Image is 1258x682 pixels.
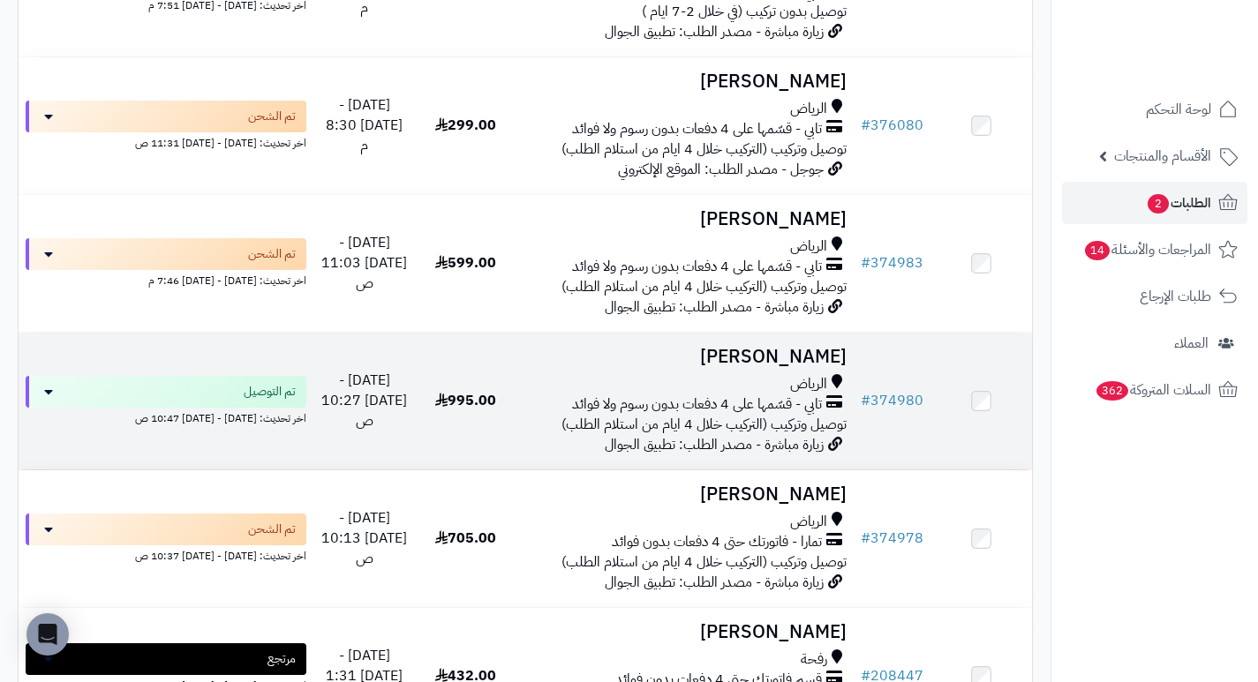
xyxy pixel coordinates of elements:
a: الطلبات2 [1062,182,1247,224]
span: [DATE] - [DATE] 11:03 ص [321,232,407,294]
span: [DATE] - [DATE] 10:27 ص [321,370,407,431]
a: #374983 [861,252,923,274]
span: 2 [1148,194,1169,214]
span: تم التوصيل [244,383,296,401]
span: زيارة مباشرة - مصدر الطلب: تطبيق الجوال [605,572,824,593]
a: لوحة التحكم [1062,88,1247,131]
span: الرياض [790,374,827,394]
span: الرياض [790,512,827,532]
h3: [PERSON_NAME] [524,209,847,229]
span: جوجل - مصدر الطلب: الموقع الإلكتروني [618,159,824,180]
div: اخر تحديث: [DATE] - [DATE] 7:46 م [26,270,306,289]
span: الأقسام والمنتجات [1114,144,1211,169]
span: تمارا - فاتورتك حتى 4 دفعات بدون فوائد [612,532,822,552]
span: تابي - قسّمها على 4 دفعات بدون رسوم ولا فوائد [572,119,822,139]
span: الرياض [790,99,827,119]
span: الطلبات [1146,191,1211,215]
span: تابي - قسّمها على 4 دفعات بدون رسوم ولا فوائد [572,257,822,277]
span: زيارة مباشرة - مصدر الطلب: تطبيق الجوال [605,434,824,455]
h3: [PERSON_NAME] [524,71,847,92]
a: #376080 [861,115,923,136]
span: تابي - قسّمها على 4 دفعات بدون رسوم ولا فوائد [572,394,822,415]
span: الرياض [790,236,827,257]
a: العملاء [1062,322,1247,364]
span: رفحة [801,649,827,670]
h3: [PERSON_NAME] [524,622,847,642]
h3: [PERSON_NAME] [524,484,847,505]
div: Open Intercom Messenger [26,613,69,656]
span: تم الشحن [248,245,296,263]
span: [DATE] - [DATE] 8:30 م [326,94,403,156]
span: زيارة مباشرة - مصدر الطلب: تطبيق الجوال [605,296,824,318]
span: # [861,115,870,136]
span: السلات المتروكة [1095,378,1211,402]
a: المراجعات والأسئلة14 [1062,229,1247,271]
a: #374980 [861,390,923,411]
span: زيارة مباشرة - مصدر الطلب: تطبيق الجوال [605,21,824,42]
a: #374978 [861,528,923,549]
span: توصيل وتركيب (التركيب خلال 4 ايام من استلام الطلب) [561,551,847,573]
span: مرتجع [267,650,296,668]
span: 995.00 [435,390,496,411]
span: تم الشحن [248,521,296,538]
a: طلبات الإرجاع [1062,275,1247,318]
span: توصيل بدون تركيب (في خلال 2-7 ايام ) [642,1,847,22]
div: اخر تحديث: [DATE] - [DATE] 10:37 ص [26,545,306,564]
span: 362 [1096,381,1128,401]
span: تم الشحن [248,108,296,125]
span: توصيل وتركيب (التركيب خلال 4 ايام من استلام الطلب) [561,276,847,297]
span: # [861,390,870,411]
a: السلات المتروكة362 [1062,369,1247,411]
span: توصيل وتركيب (التركيب خلال 4 ايام من استلام الطلب) [561,139,847,160]
h3: [PERSON_NAME] [524,347,847,367]
span: 599.00 [435,252,496,274]
span: 299.00 [435,115,496,136]
span: توصيل وتركيب (التركيب خلال 4 ايام من استلام الطلب) [561,414,847,435]
div: اخر تحديث: [DATE] - [DATE] 10:47 ص [26,408,306,426]
span: [DATE] - [DATE] 10:13 ص [321,507,407,569]
span: لوحة التحكم [1146,97,1211,122]
span: طلبات الإرجاع [1140,284,1211,309]
span: 705.00 [435,528,496,549]
span: المراجعات والأسئلة [1083,237,1211,262]
span: 14 [1085,241,1110,260]
div: اخر تحديث: [DATE] - [DATE] 11:31 ص [26,132,306,151]
span: # [861,528,870,549]
span: العملاء [1174,331,1209,356]
span: # [861,252,870,274]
